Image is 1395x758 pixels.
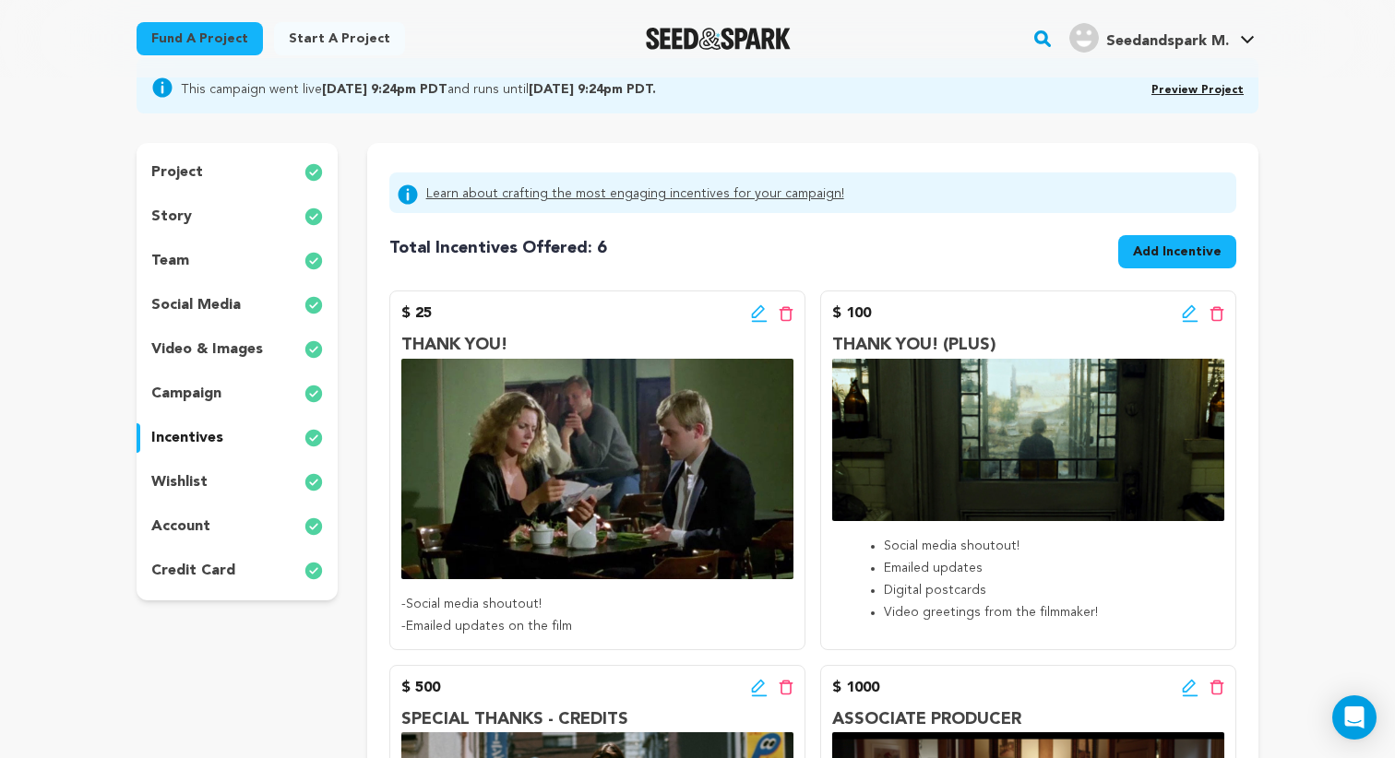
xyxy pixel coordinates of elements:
[1118,235,1236,268] button: Add Incentive
[401,594,793,616] p: -Social media shoutout!
[274,22,405,55] a: Start a project
[304,427,323,449] img: check-circle-full.svg
[137,512,338,541] button: account
[151,250,189,272] p: team
[401,302,432,325] p: $ 25
[137,379,338,409] button: campaign
[884,602,1202,624] li: Video greetings from the filmmaker!
[646,28,791,50] img: Seed&Spark Logo Dark Mode
[137,423,338,453] button: incentives
[151,515,210,538] p: account
[304,338,323,361] img: check-circle-full.svg
[1151,85,1244,96] a: Preview Project
[401,616,793,638] p: -Emailed updates on the film
[137,290,338,320] button: social media
[137,22,263,55] a: Fund a project
[304,471,323,493] img: check-circle-full.svg
[151,206,192,228] p: story
[304,250,323,272] img: check-circle-full.svg
[389,240,592,256] span: Total Incentives Offered:
[151,560,235,582] p: credit card
[1066,19,1258,53] a: Seedandspark M.'s Profile
[832,359,1224,521] img: incentive
[304,294,323,316] img: check-circle-full.svg
[1069,23,1229,53] div: Seedandspark M.'s Profile
[304,383,323,405] img: check-circle-full.svg
[646,28,791,50] a: Seed&Spark Homepage
[1332,695,1377,740] div: Open Intercom Messenger
[304,560,323,582] img: check-circle-full.svg
[832,302,871,325] p: $ 100
[151,383,221,405] p: campaign
[832,332,1224,359] p: THANK YOU! (PLUS)
[426,184,844,206] a: Learn about crafting the most engaging incentives for your campaign!
[151,294,241,316] p: social media
[137,556,338,586] button: credit card
[884,536,1202,558] li: Social media shoutout!
[884,580,1202,602] li: Digital postcards
[137,158,338,187] button: project
[151,338,263,361] p: video & images
[181,77,656,99] span: This campaign went live and runs until
[151,427,223,449] p: incentives
[137,468,338,497] button: wishlist
[401,332,793,359] p: THANK YOU!
[137,202,338,231] button: story
[401,359,793,579] img: incentive
[304,161,323,184] img: check-circle-full.svg
[151,161,203,184] p: project
[401,677,440,699] p: $ 500
[304,206,323,228] img: check-circle-full.svg
[529,83,656,96] b: [DATE] 9:24pm PDT.
[137,335,338,364] button: video & images
[389,235,607,261] h4: 6
[304,515,323,538] img: check-circle-full.svg
[832,677,879,699] p: $ 1000
[832,706,1224,733] p: ASSOCIATE PRODUCER
[884,558,1202,580] li: Emailed updates
[151,471,208,493] p: wishlist
[1066,19,1258,58] span: Seedandspark M.'s Profile
[1069,23,1099,53] img: user.png
[1106,34,1229,49] span: Seedandspark M.
[137,246,338,276] button: team
[322,83,447,96] b: [DATE] 9:24pm PDT
[401,706,793,733] p: SPECIAL THANKS - CREDITS
[1133,243,1222,261] span: Add Incentive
